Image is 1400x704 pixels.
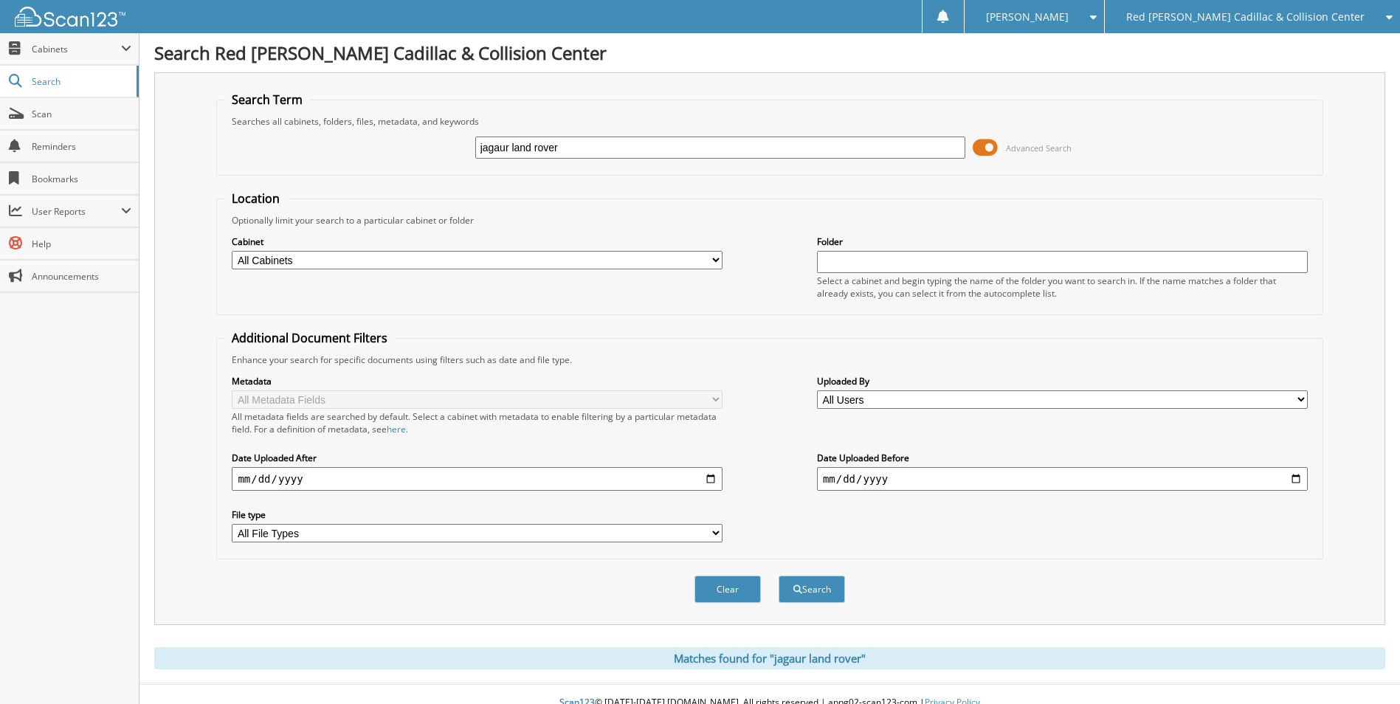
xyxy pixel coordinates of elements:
legend: Search Term [224,92,310,108]
span: Red [PERSON_NAME] Cadillac & Collision Center [1126,13,1365,21]
span: Advanced Search [1006,142,1072,153]
span: [PERSON_NAME] [986,13,1069,21]
div: Matches found for "jagaur land rover" [154,647,1385,669]
img: scan123-logo-white.svg [15,7,125,27]
button: Clear [694,576,761,603]
span: Search [32,75,129,88]
span: Reminders [32,140,131,153]
div: Enhance your search for specific documents using filters such as date and file type. [224,353,1314,366]
label: File type [232,508,723,521]
span: User Reports [32,205,121,218]
div: Optionally limit your search to a particular cabinet or folder [224,214,1314,227]
label: Date Uploaded After [232,452,723,464]
label: Folder [817,235,1308,248]
span: Scan [32,108,131,120]
label: Date Uploaded Before [817,452,1308,464]
span: Help [32,238,131,250]
span: Announcements [32,270,131,283]
label: Uploaded By [817,375,1308,387]
label: Metadata [232,375,723,387]
div: All metadata fields are searched by default. Select a cabinet with metadata to enable filtering b... [232,410,723,435]
h1: Search Red [PERSON_NAME] Cadillac & Collision Center [154,41,1385,65]
legend: Additional Document Filters [224,330,395,346]
div: Select a cabinet and begin typing the name of the folder you want to search in. If the name match... [817,275,1308,300]
a: here [387,423,406,435]
label: Cabinet [232,235,723,248]
span: Bookmarks [32,173,131,185]
input: start [232,467,723,491]
input: end [817,467,1308,491]
button: Search [779,576,845,603]
div: Searches all cabinets, folders, files, metadata, and keywords [224,115,1314,128]
legend: Location [224,190,287,207]
span: Cabinets [32,43,121,55]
